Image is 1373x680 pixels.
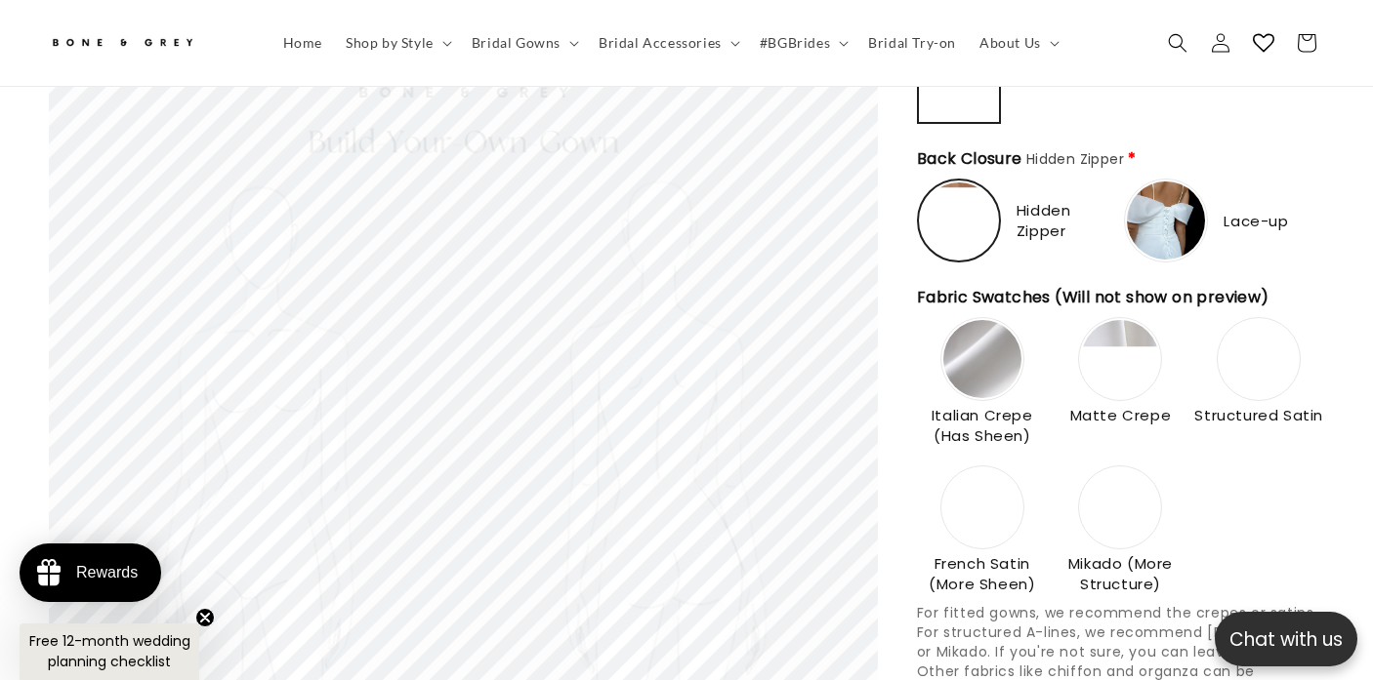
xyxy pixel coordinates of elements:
span: Lace-up [1224,211,1288,231]
span: Home [283,34,322,52]
span: #BGBrides [760,34,830,52]
span: Shop by Style [346,34,434,52]
img: https://cdn.shopify.com/s/files/1/0750/3832/7081/files/1-Italian-Crepe_995fc379-4248-4617-84cd-83... [943,320,1021,398]
span: Back Closure [917,147,1124,171]
span: Bridal Gowns [472,34,561,52]
span: Matte Crepe [1067,405,1175,425]
span: Fabric Swatches (Will not show on preview) [917,286,1273,309]
img: https://cdn.shopify.com/s/files/1/0750/3832/7081/files/4-Satin.jpg?v=1756368085 [1220,320,1298,398]
button: Open chatbox [1215,612,1357,666]
span: French Satin (More Sheen) [917,553,1048,594]
span: Hidden Zipper [1017,200,1117,241]
img: Bone and Grey Bridal [49,27,195,60]
summary: About Us [968,22,1067,63]
a: Write a review [130,111,216,127]
span: Italian Crepe (Has Sheen) [917,405,1048,446]
img: https://cdn.shopify.com/s/files/1/0750/3832/7081/files/2-French-Satin_e30a17c1-17c2-464b-8a17-b37... [943,468,1021,546]
div: Rewards [76,564,138,581]
a: Bone and Grey Bridal [42,20,252,66]
span: Hidden Zipper [1026,149,1124,169]
summary: Shop by Style [334,22,460,63]
summary: #BGBrides [748,22,856,63]
img: https://cdn.shopify.com/s/files/1/0750/3832/7081/files/5-Mikado.jpg?v=1756368359 [1081,468,1159,546]
button: Write a review [1145,29,1275,62]
summary: Search [1156,21,1199,64]
p: Chat with us [1215,625,1357,654]
span: Structured Satin [1193,405,1324,425]
span: Bridal Try-on [868,34,956,52]
span: Bridal Accessories [599,34,722,52]
summary: Bridal Accessories [587,22,748,63]
div: Free 12-month wedding planning checklistClose teaser [20,623,199,680]
img: https://cdn.shopify.com/s/files/1/0750/3832/7081/files/Closure-lace-up.jpg?v=1756370613 [1127,181,1205,260]
a: Bridal Try-on [856,22,968,63]
button: Close teaser [195,608,215,627]
span: Mikado (More Structure) [1056,553,1186,594]
a: Home [271,22,334,63]
img: https://cdn.shopify.com/s/files/1/0750/3832/7081/files/Closure-zipper.png?v=1756370614 [921,182,997,259]
img: https://cdn.shopify.com/s/files/1/0750/3832/7081/files/3-Matte-Crepe_80be2520-7567-4bc4-80bf-3eeb... [1081,320,1159,398]
span: Free 12-month wedding planning checklist [29,631,190,671]
span: About Us [979,34,1041,52]
summary: Bridal Gowns [460,22,587,63]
